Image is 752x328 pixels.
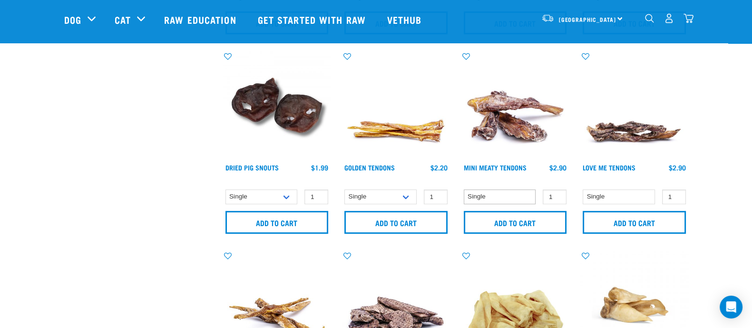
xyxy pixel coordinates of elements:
input: 1 [304,189,328,204]
div: $2.20 [430,164,448,171]
input: 1 [543,189,566,204]
span: [GEOGRAPHIC_DATA] [559,18,616,21]
input: Add to cart [344,211,448,234]
a: Dog [64,12,81,27]
img: 1293 Golden Tendons 01 [342,51,450,159]
a: Love Me Tendons [583,166,635,169]
a: Cat [115,12,131,27]
div: $2.90 [669,164,686,171]
input: 1 [662,189,686,204]
input: Add to cart [225,211,329,234]
a: Vethub [378,0,434,39]
div: $2.90 [549,164,566,171]
a: Get started with Raw [248,0,378,39]
div: Open Intercom Messenger [720,296,742,318]
img: home-icon-1@2x.png [645,14,654,23]
input: Add to cart [583,211,686,234]
div: $1.99 [311,164,328,171]
img: Pile Of Love Tendons For Pets [580,51,688,159]
a: Mini Meaty Tendons [464,166,527,169]
img: home-icon@2x.png [684,13,693,23]
input: Add to cart [464,211,567,234]
img: user.png [664,13,674,23]
a: Raw Education [155,0,248,39]
a: Golden Tendons [344,166,395,169]
input: 1 [424,189,448,204]
img: 1289 Mini Tendons 01 [461,51,569,159]
img: IMG 9990 [223,51,331,159]
img: van-moving.png [541,14,554,22]
a: Dried Pig Snouts [225,166,279,169]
